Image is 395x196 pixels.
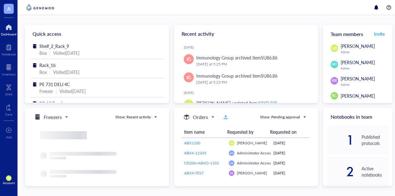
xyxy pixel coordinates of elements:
span: IG [187,74,191,81]
div: DNA [5,92,12,96]
div: [DATE] [273,150,307,156]
span: ABX1100 [184,140,200,146]
div: Show: Pending approval [260,114,300,120]
span: RR 4C Box 1 [39,100,63,106]
span: [PERSON_NAME] [237,170,267,176]
div: [DATE] [273,140,307,146]
div: Show: Recent activity [115,114,151,120]
span: Shelf_2_Rack_9 [39,43,69,49]
div: Add [6,135,12,139]
span: [PERSON_NAME] [341,75,375,82]
div: Visited [DATE] [59,88,86,95]
div: Account [3,181,15,185]
div: Admin [341,50,389,54]
span: ABXX-TEST [184,170,204,176]
div: Core [5,112,12,116]
button: Invite [374,29,385,39]
div: Admin [341,66,389,70]
div: Notebook [2,52,16,56]
div: SU86.86 [261,73,277,79]
div: [DATE] [273,170,307,176]
span: RR [230,172,233,174]
th: Requested by [225,126,268,138]
span: GB [230,142,233,145]
div: | [49,49,51,56]
h5: Freezers [44,113,62,121]
th: Requested on [267,126,305,138]
div: Admin [341,83,389,86]
div: [DATE] at 5:25 PM [196,61,308,67]
span: Rack_16 [39,62,56,68]
div: Visited [DATE] [53,69,79,75]
a: DNA [5,82,12,96]
div: | [49,69,51,75]
div: | [56,88,57,95]
span: ABXX-12345 [184,150,206,156]
span: RR [332,78,337,84]
img: genemod-logo [25,4,56,11]
div: Quick access [25,25,169,43]
h5: Orders [193,113,208,121]
span: [PERSON_NAME] [341,59,375,65]
a: Inventory [2,62,16,76]
div: 2 [327,167,354,177]
a: ABXX-12345 [184,150,224,156]
div: [DATE] at 5:25 PM [196,79,308,85]
span: [PERSON_NAME] [237,140,267,146]
a: ABX1100 [184,140,224,146]
a: Dashboard [1,22,17,36]
div: Published protocols [362,134,389,146]
span: CD206+ABXO-1103 [184,160,219,166]
span: [PERSON_NAME] [341,93,375,99]
span: AA [230,152,233,155]
div: Box [39,69,47,75]
th: Item name [182,126,225,138]
div: Recent activity [174,25,318,43]
div: Visited [DATE] [53,49,79,56]
span: Invite [374,31,385,37]
a: ABXX-TEST [184,170,224,176]
div: Active notebooks [362,165,389,178]
div: [DATE] [273,160,307,166]
div: Notebooks in team [323,108,392,125]
span: A [7,5,11,13]
span: MT [332,62,337,67]
div: Immunology Group archived item [196,54,277,61]
span: IG [187,56,191,63]
div: Dashboard [1,32,17,36]
span: PE 731 DELI 4C [39,81,70,87]
div: Team members [323,25,392,43]
span: Administrator Account [237,160,274,166]
a: Notebook [2,42,16,56]
div: [DATE] [184,91,313,95]
span: GB [7,177,10,180]
div: Freezer [39,88,53,95]
a: Core [5,102,12,116]
span: [PERSON_NAME] [341,43,375,49]
div: Inventory [2,72,16,76]
div: Box [39,49,47,56]
span: GB [332,46,337,51]
span: Administrator Account [237,150,274,156]
div: [DATE] [184,45,313,49]
div: Immunology Group archived item [196,72,277,79]
div: 1 [327,135,354,145]
div: SU86.86 [261,54,277,61]
span: AA [230,162,233,165]
a: CD206+ABXO-1103 [184,160,224,166]
span: RC [332,93,337,99]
